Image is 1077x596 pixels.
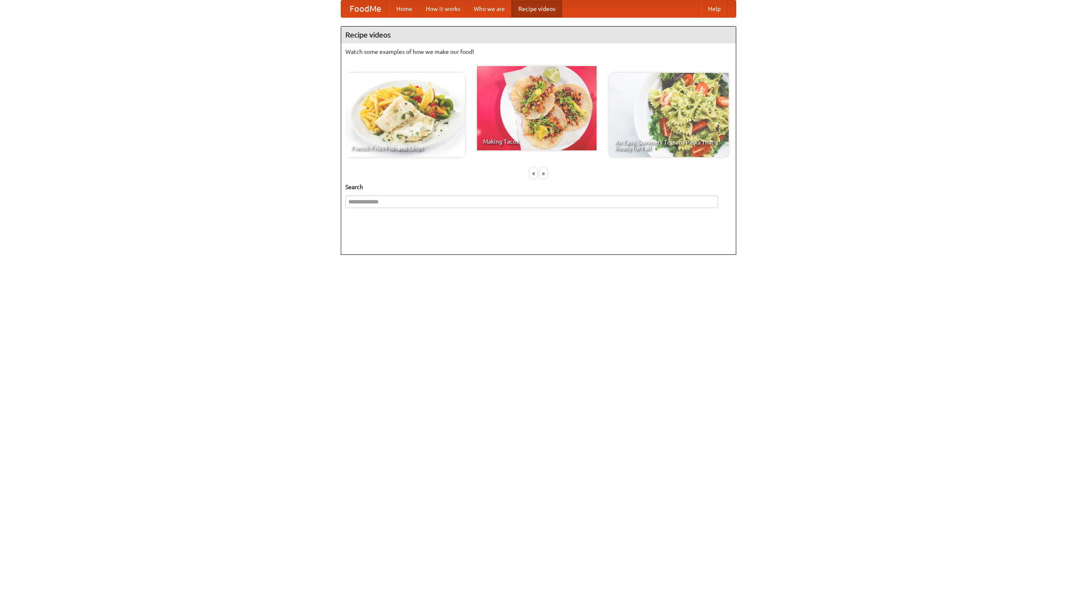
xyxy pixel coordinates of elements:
[701,0,727,17] a: Help
[540,168,547,179] div: »
[345,183,732,191] h5: Search
[419,0,467,17] a: How it works
[609,73,729,157] a: An Easy, Summery Tomato Pasta That's Ready for Fall
[530,168,537,179] div: «
[477,66,597,150] a: Making Tacos
[341,0,390,17] a: FoodMe
[345,73,465,157] a: French Fries Fish and Chips
[351,145,459,151] span: French Fries Fish and Chips
[467,0,512,17] a: Who we are
[512,0,562,17] a: Recipe videos
[341,27,736,43] h4: Recipe videos
[345,48,732,56] p: Watch some examples of how we make our food!
[615,139,723,151] span: An Easy, Summery Tomato Pasta That's Ready for Fall
[483,139,591,144] span: Making Tacos
[390,0,419,17] a: Home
